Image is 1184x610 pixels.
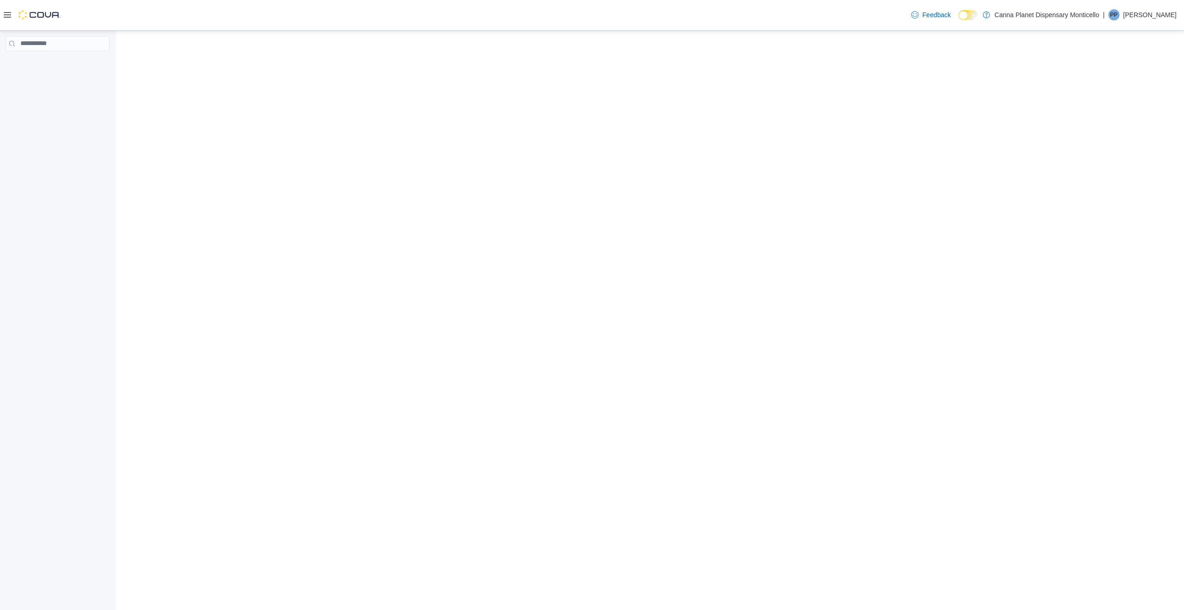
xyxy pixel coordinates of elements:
div: Parth Patel [1108,9,1120,20]
a: Feedback [907,6,954,24]
p: | [1103,9,1105,20]
nav: Complex example [6,53,109,75]
img: Cova [19,10,60,19]
span: PP [1110,9,1118,20]
p: [PERSON_NAME] [1123,9,1177,20]
span: Feedback [922,10,951,19]
input: Dark Mode [959,10,978,20]
p: Canna Planet Dispensary Monticello [995,9,1100,20]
